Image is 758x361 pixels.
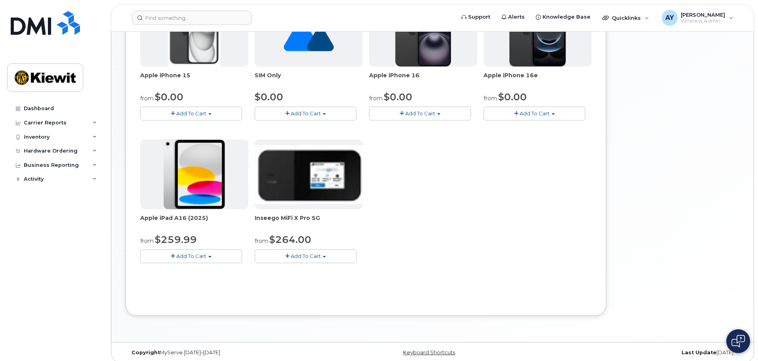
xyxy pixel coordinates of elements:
small: from [140,237,154,244]
span: Add To Cart [176,253,206,259]
button: Add To Cart [369,107,471,120]
button: Add To Cart [140,249,242,263]
div: Andrew Yee [656,10,739,26]
span: $264.00 [269,234,311,245]
span: $0.00 [255,91,283,103]
span: $0.00 [384,91,412,103]
img: Open chat [731,335,745,348]
div: Inseego MiFi X Pro 5G [255,214,363,230]
button: Add To Cart [255,249,356,263]
span: Add To Cart [176,110,206,117]
input: Find something... [132,11,252,25]
img: ipad_11.png [164,139,225,209]
div: Apple iPhone 15 [140,71,248,87]
span: Knowledge Base [543,13,590,21]
a: Alerts [496,9,530,25]
span: AY [665,13,674,23]
img: inseego5g.jpg [255,145,363,204]
small: from [140,95,154,102]
span: Add To Cart [405,110,435,117]
div: [DATE] [535,350,739,356]
span: Add To Cart [520,110,550,117]
span: $0.00 [498,91,527,103]
strong: Last Update [682,350,716,355]
a: Support [456,9,496,25]
span: $259.99 [155,234,197,245]
span: $0.00 [155,91,183,103]
span: Add To Cart [291,253,321,259]
div: Apple iPad A16 (2025) [140,214,248,230]
span: [PERSON_NAME] [681,11,725,18]
a: Knowledge Base [530,9,596,25]
span: Support [468,13,490,21]
div: SIM Only [255,71,363,87]
small: from [484,95,497,102]
small: from [369,95,383,102]
div: Apple iPhone 16 [369,71,477,87]
strong: Copyright [131,350,160,355]
div: MyServe [DATE]–[DATE] [126,350,330,356]
small: from [255,237,268,244]
button: Add To Cart [255,107,356,120]
button: Add To Cart [140,107,242,120]
div: Apple iPhone 16e [484,71,592,87]
button: Add To Cart [484,107,585,120]
span: Wireless Admin [681,18,725,24]
span: Alerts [508,13,525,21]
a: Keyboard Shortcuts [403,350,455,355]
div: Quicklinks [597,10,655,26]
span: Quicklinks [612,15,641,21]
span: Add To Cart [291,110,321,117]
